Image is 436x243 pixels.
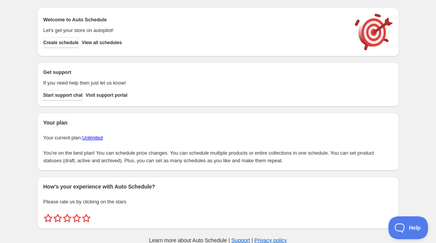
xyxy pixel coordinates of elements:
h2: How's your experience with Auto Schedule? [43,183,393,190]
p: Please rate us by clicking on the stars [43,198,393,206]
a: Unlimited [82,135,103,141]
h2: Welcome to Auto Schedule [43,16,347,24]
h2: Get support [43,69,347,76]
span: View all schedules [81,40,122,46]
a: Visit support portal [86,90,128,101]
p: If you need help then just let us know! [43,79,347,87]
button: View all schedules [81,37,122,48]
span: Visit support portal [86,92,128,98]
p: You're on the best plan! You can schedule price changes. You can schedule multiple products or en... [43,149,393,165]
h2: Your plan [43,119,393,126]
button: Create schedule [43,37,79,48]
span: Start support chat [43,92,83,98]
a: Start support chat [43,90,83,101]
iframe: Toggle Customer Support [388,216,428,239]
span: Create schedule [43,40,79,46]
p: Your current plan: [43,134,393,142]
p: Let's get your store on autopilot! [43,27,347,34]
